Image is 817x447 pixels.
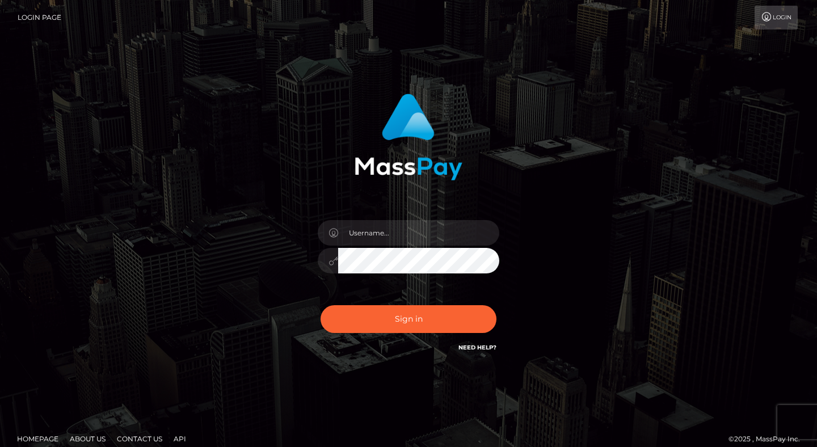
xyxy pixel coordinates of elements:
[458,344,496,351] a: Need Help?
[355,94,462,180] img: MassPay Login
[755,6,798,29] a: Login
[338,220,499,246] input: Username...
[728,433,808,445] div: © 2025 , MassPay Inc.
[18,6,61,29] a: Login Page
[321,305,496,333] button: Sign in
